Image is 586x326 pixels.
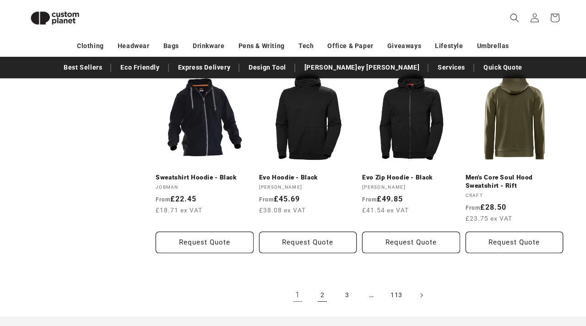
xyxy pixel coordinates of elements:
[118,38,150,54] a: Headwear
[239,38,285,54] a: Pens & Writing
[327,38,373,54] a: Office & Paper
[433,60,470,76] a: Services
[362,285,382,305] span: …
[362,232,460,253] button: Request Quote
[77,38,104,54] a: Clothing
[337,285,357,305] a: Page 3
[156,232,254,253] button: Request Quote
[479,60,527,76] a: Quick Quote
[505,8,525,28] summary: Search
[193,38,224,54] a: Drinkware
[259,174,357,182] a: Evo Hoodie - Black
[298,38,314,54] a: Tech
[411,285,431,305] a: Next page
[435,38,463,54] a: Lifestyle
[362,174,460,182] a: Evo Zip Hoodie - Black
[59,60,107,76] a: Best Sellers
[300,60,424,76] a: [PERSON_NAME]ey [PERSON_NAME]
[116,60,164,76] a: Eco Friendly
[386,285,407,305] a: Page 113
[429,227,586,326] iframe: Chat Widget
[312,285,332,305] a: Page 2
[174,60,235,76] a: Express Delivery
[466,174,564,190] a: Men's Core Soul Hood Sweatshirt - Rift
[387,38,421,54] a: Giveaways
[156,285,563,305] nav: Pagination
[244,60,291,76] a: Design Tool
[288,285,308,305] a: Page 1
[259,232,357,253] button: Request Quote
[163,38,179,54] a: Bags
[156,174,254,182] a: Sweatshirt Hoodie - Black
[477,38,509,54] a: Umbrellas
[23,4,87,33] img: Custom Planet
